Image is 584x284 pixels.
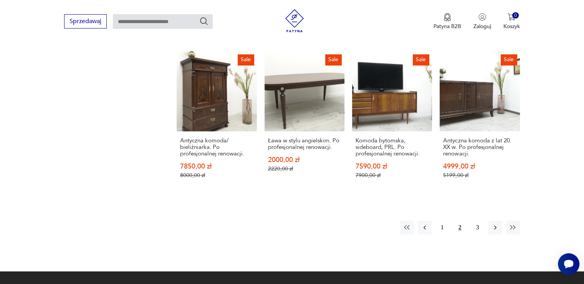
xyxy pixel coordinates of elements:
[64,14,107,28] button: Sprzedawaj
[435,221,449,234] button: 1
[433,13,461,30] a: Ikona medaluPatyna B2B
[443,172,516,179] p: 5199,00 zł
[453,221,467,234] button: 2
[471,221,485,234] button: 3
[268,165,341,172] p: 2220,00 zł
[443,163,516,170] p: 4999,00 zł
[478,13,486,21] img: Ikonka użytkownika
[512,12,519,19] div: 0
[199,17,208,26] button: Szukaj
[433,13,461,30] button: Patyna B2B
[265,51,344,194] a: SaleŁawa w stylu angielskim. Po profesjonalnej renowacji.Ława w stylu angielskim. Po profesjonaln...
[558,253,579,275] iframe: Smartsupp widget button
[356,163,428,170] p: 7590,00 zł
[508,13,515,21] img: Ikona koszyka
[443,137,516,157] h3: Antyczna komoda z lat 20. XX w. Po profesjonalnej renowacji.
[283,9,306,32] img: Patyna - sklep z meblami i dekoracjami vintage
[180,137,253,157] h3: Antyczna komoda/ bieliźniarka. Po profesjonalnej renowacji.
[473,13,491,30] button: Zaloguj
[64,19,107,25] a: Sprzedawaj
[356,137,428,157] h3: Komoda bytomska, sideboard, PRL. Po profesjonalnej renowacji.
[180,163,253,170] p: 7850,00 zł
[180,172,253,179] p: 8000,00 zł
[177,51,256,194] a: SaleAntyczna komoda/ bieliźniarka. Po profesjonalnej renowacji.Antyczna komoda/ bieliźniarka. Po ...
[433,23,461,30] p: Patyna B2B
[440,51,519,194] a: SaleAntyczna komoda z lat 20. XX w. Po profesjonalnej renowacji.Antyczna komoda z lat 20. XX w. P...
[503,13,520,30] button: 0Koszyk
[268,137,341,150] h3: Ława w stylu angielskim. Po profesjonalnej renowacji.
[268,157,341,163] p: 2000,00 zł
[503,23,520,30] p: Koszyk
[356,172,428,179] p: 7900,00 zł
[352,51,432,194] a: SaleKomoda bytomska, sideboard, PRL. Po profesjonalnej renowacji.Komoda bytomska, sideboard, PRL....
[443,13,451,22] img: Ikona medalu
[473,23,491,30] p: Zaloguj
